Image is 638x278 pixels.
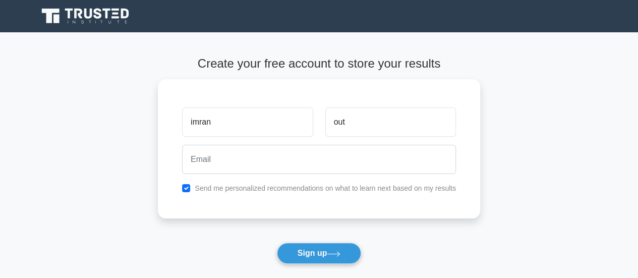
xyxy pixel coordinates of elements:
[325,107,456,137] input: Last name
[158,57,480,71] h4: Create your free account to store your results
[182,145,456,174] input: Email
[195,184,456,192] label: Send me personalized recommendations on what to learn next based on my results
[277,243,362,264] button: Sign up
[182,107,313,137] input: First name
